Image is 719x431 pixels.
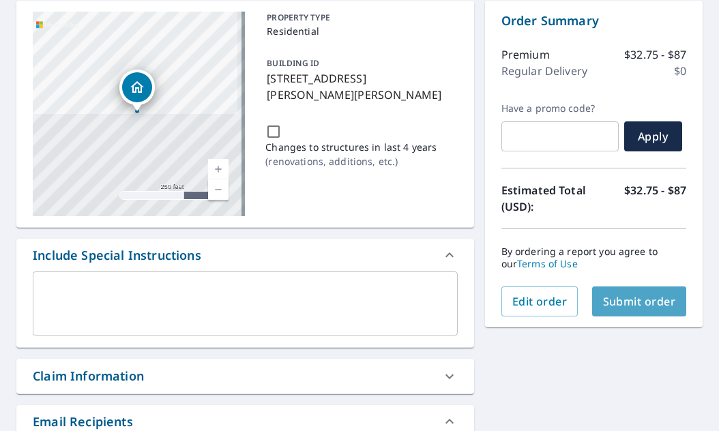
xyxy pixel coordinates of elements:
[33,367,144,385] div: Claim Information
[635,129,671,144] span: Apply
[267,57,319,69] p: BUILDING ID
[501,46,550,63] p: Premium
[674,63,686,79] p: $0
[501,12,686,30] p: Order Summary
[624,182,686,215] p: $32.75 - $87
[267,24,452,38] p: Residential
[501,246,686,270] p: By ordering a report you agree to our
[517,257,578,270] a: Terms of Use
[208,159,229,179] a: Current Level 17, Zoom In
[624,121,682,151] button: Apply
[16,239,474,271] div: Include Special Instructions
[208,179,229,200] a: Current Level 17, Zoom Out
[33,246,201,265] div: Include Special Instructions
[501,63,587,79] p: Regular Delivery
[501,286,578,316] button: Edit order
[501,102,619,115] label: Have a promo code?
[512,294,568,309] span: Edit order
[267,70,452,103] p: [STREET_ADDRESS][PERSON_NAME][PERSON_NAME]
[592,286,687,316] button: Submit order
[119,70,155,112] div: Dropped pin, building 1, Residential property, 294 Mcclellan Creek Rd Clancy, MT 59634
[624,46,686,63] p: $32.75 - $87
[16,359,474,393] div: Claim Information
[265,140,437,154] p: Changes to structures in last 4 years
[33,413,133,431] div: Email Recipients
[501,182,594,215] p: Estimated Total (USD):
[603,294,676,309] span: Submit order
[267,12,452,24] p: PROPERTY TYPE
[265,154,437,168] p: ( renovations, additions, etc. )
